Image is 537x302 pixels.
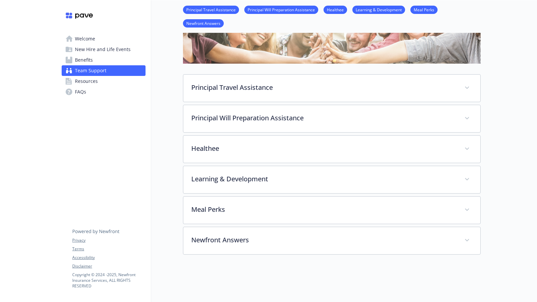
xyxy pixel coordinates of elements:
[183,166,480,193] div: Learning & Development
[72,246,145,252] a: Terms
[75,55,93,65] span: Benefits
[75,65,106,76] span: Team Support
[75,87,86,97] span: FAQs
[62,33,146,44] a: Welcome
[191,144,456,153] p: Healthee
[244,6,318,13] a: Principal Will Preparation Assistance
[191,83,456,92] p: Principal Travel Assistance
[183,75,480,102] div: Principal Travel Assistance
[62,76,146,87] a: Resources
[191,174,456,184] p: Learning & Development
[75,44,131,55] span: New Hire and Life Events
[72,272,145,289] p: Copyright © 2024 - 2025 , Newfront Insurance Services, ALL RIGHTS RESERVED
[410,6,438,13] a: Meal Perks
[72,237,145,243] a: Privacy
[191,205,456,214] p: Meal Perks
[62,65,146,76] a: Team Support
[62,55,146,65] a: Benefits
[183,197,480,224] div: Meal Perks
[183,227,480,254] div: Newfront Answers
[191,113,456,123] p: Principal Will Preparation Assistance
[191,235,456,245] p: Newfront Answers
[183,20,224,26] a: Newfront Answers
[183,105,480,132] div: Principal Will Preparation Assistance
[75,33,95,44] span: Welcome
[62,87,146,97] a: FAQs
[72,255,145,261] a: Accessibility
[183,6,239,13] a: Principal Travel Assistance
[183,136,480,163] div: Healthee
[324,6,347,13] a: Healthee
[75,76,98,87] span: Resources
[352,6,405,13] a: Learning & Development
[72,263,145,269] a: Disclaimer
[62,44,146,55] a: New Hire and Life Events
